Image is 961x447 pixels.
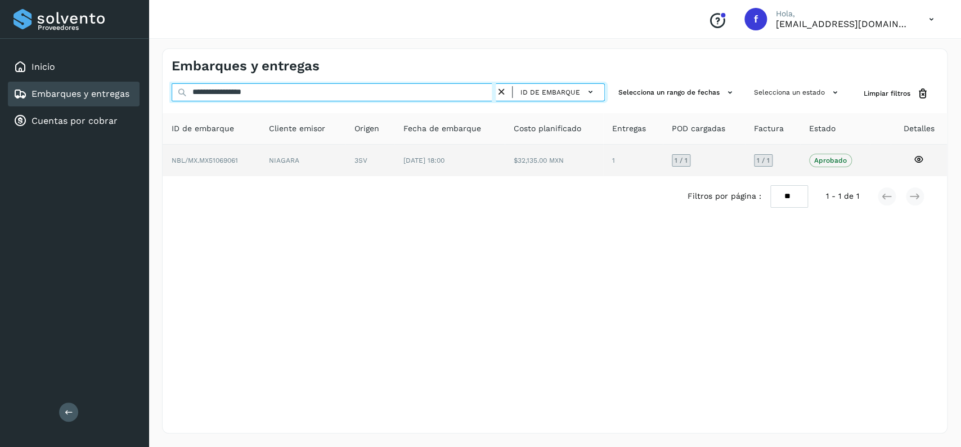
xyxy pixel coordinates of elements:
span: NBL/MX.MX51069061 [172,157,238,164]
a: Embarques y entregas [32,88,129,99]
span: Costo planificado [514,123,581,135]
span: Entregas [612,123,646,135]
span: Cliente emisor [269,123,325,135]
td: 1 [603,145,663,176]
td: NIAGARA [260,145,345,176]
a: Cuentas por cobrar [32,115,118,126]
span: ID de embarque [172,123,234,135]
p: Aprobado [814,157,847,164]
div: Cuentas por cobrar [8,109,140,133]
button: Limpiar filtros [855,83,938,104]
button: ID de embarque [517,84,600,100]
span: 1 / 1 [757,157,770,164]
span: Filtros por página : [688,190,761,202]
span: ID de embarque [520,87,580,97]
a: Inicio [32,61,55,72]
p: facturacion@expresssanjavier.com [776,19,911,29]
span: Limpiar filtros [864,88,910,99]
span: Estado [809,123,836,135]
p: Proveedores [38,24,135,32]
p: Hola, [776,9,911,19]
span: Fecha de embarque [403,123,481,135]
button: Selecciona un estado [749,83,846,102]
span: Detalles [903,123,934,135]
span: [DATE] 18:00 [403,157,444,164]
td: 3SV [345,145,394,176]
div: Embarques y entregas [8,82,140,106]
span: 1 / 1 [675,157,688,164]
h4: Embarques y entregas [172,58,320,74]
span: Factura [754,123,784,135]
td: $32,135.00 MXN [505,145,603,176]
span: 1 - 1 de 1 [826,190,859,202]
span: Origen [354,123,379,135]
div: Inicio [8,55,140,79]
button: Selecciona un rango de fechas [614,83,740,102]
span: POD cargadas [672,123,725,135]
